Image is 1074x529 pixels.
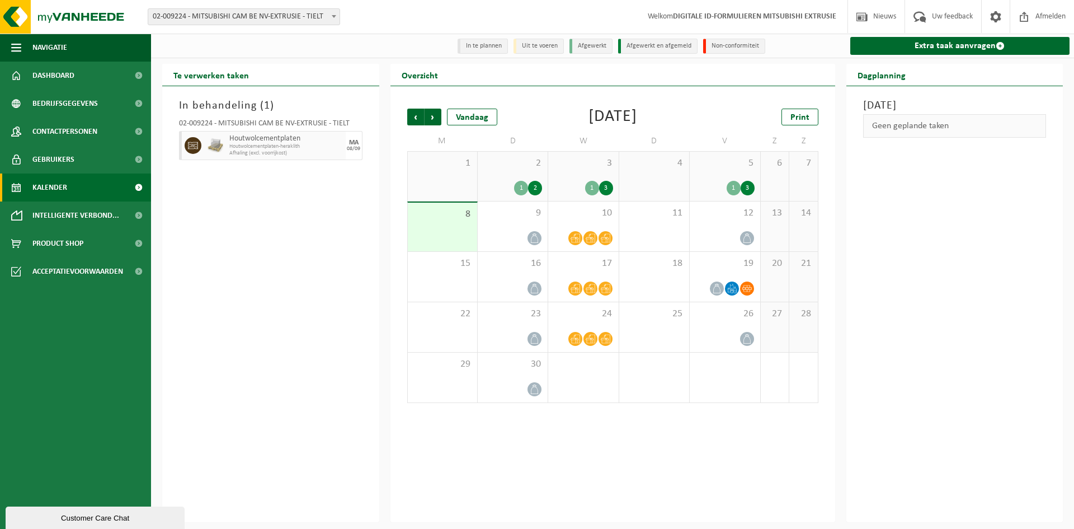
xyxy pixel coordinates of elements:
[863,97,1047,114] h3: [DATE]
[390,64,449,86] h2: Overzicht
[264,100,270,111] span: 1
[703,39,765,54] li: Non-conformiteit
[528,181,542,195] div: 2
[690,131,760,151] td: V
[349,139,359,146] div: MA
[850,37,1070,55] a: Extra taak aanvragen
[585,181,599,195] div: 1
[458,39,508,54] li: In te plannen
[413,208,472,221] span: 8
[766,308,783,320] span: 27
[207,137,224,154] img: LP-PA-00000-WDN-11
[32,174,67,202] span: Kalender
[790,113,809,122] span: Print
[554,157,613,170] span: 3
[569,39,613,54] li: Afgewerkt
[32,90,98,118] span: Bedrijfsgegevens
[863,114,1047,138] div: Geen geplande taken
[618,39,698,54] li: Afgewerkt en afgemeld
[162,64,260,86] h2: Te verwerken taken
[789,131,818,151] td: Z
[407,131,478,151] td: M
[413,358,472,371] span: 29
[32,62,74,90] span: Dashboard
[179,120,362,131] div: 02-009224 - MITSUBISHI CAM BE NV-EXTRUSIE - TIELT
[673,12,836,21] strong: DIGITALE ID-FORMULIEREN MITSUBISHI EXTRUSIE
[795,308,812,320] span: 28
[625,308,684,320] span: 25
[766,207,783,219] span: 13
[625,157,684,170] span: 4
[483,258,542,270] span: 16
[6,504,187,529] iframe: chat widget
[483,207,542,219] span: 9
[695,207,754,219] span: 12
[761,131,789,151] td: Z
[32,146,74,174] span: Gebruikers
[548,131,619,151] td: W
[478,131,548,151] td: D
[695,308,754,320] span: 26
[554,258,613,270] span: 17
[347,146,360,152] div: 08/09
[795,207,812,219] span: 14
[514,39,564,54] li: Uit te voeren
[407,109,424,125] span: Vorige
[447,109,497,125] div: Vandaag
[766,157,783,170] span: 6
[229,143,343,150] span: Houtwolcementplaten-heraklith
[413,157,472,170] span: 1
[229,150,343,157] span: Afhaling (excl. voorrijkost)
[483,358,542,371] span: 30
[695,258,754,270] span: 19
[625,258,684,270] span: 18
[554,207,613,219] span: 10
[599,181,613,195] div: 3
[229,134,343,143] span: Houtwolcementplaten
[514,181,528,195] div: 1
[413,308,472,320] span: 22
[425,109,441,125] span: Volgende
[846,64,917,86] h2: Dagplanning
[483,157,542,170] span: 2
[32,230,83,258] span: Product Shop
[766,258,783,270] span: 20
[32,202,119,230] span: Intelligente verbond...
[619,131,690,151] td: D
[179,97,362,114] h3: In behandeling ( )
[148,9,340,25] span: 02-009224 - MITSUBISHI CAM BE NV-EXTRUSIE - TIELT
[32,118,97,146] span: Contactpersonen
[695,157,754,170] span: 5
[32,34,67,62] span: Navigatie
[148,8,340,25] span: 02-009224 - MITSUBISHI CAM BE NV-EXTRUSIE - TIELT
[483,308,542,320] span: 23
[795,157,812,170] span: 7
[32,258,123,285] span: Acceptatievoorwaarden
[781,109,818,125] a: Print
[795,258,812,270] span: 21
[727,181,741,195] div: 1
[413,258,472,270] span: 15
[554,308,613,320] span: 24
[625,207,684,219] span: 11
[588,109,637,125] div: [DATE]
[741,181,755,195] div: 3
